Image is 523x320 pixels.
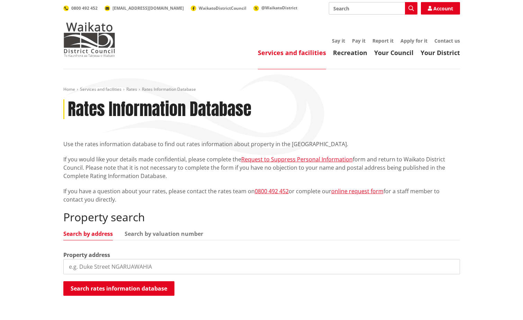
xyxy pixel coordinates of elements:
a: Report it [372,37,394,44]
a: Request to Suppress Personal Information [241,155,353,163]
p: If you have a question about your rates, please contact the rates team on or complete our for a s... [63,187,460,204]
a: Services and facilities [258,48,326,57]
a: @WaikatoDistrict [253,5,297,11]
a: Home [63,86,75,92]
a: Your Council [374,48,414,57]
a: Contact us [434,37,460,44]
a: Recreation [333,48,367,57]
button: Search rates information database [63,281,174,296]
a: Say it [332,37,345,44]
img: Waikato District Council - Te Kaunihera aa Takiwaa o Waikato [63,22,115,57]
input: Search input [329,2,417,15]
a: Services and facilities [80,86,121,92]
a: WaikatoDistrictCouncil [191,5,246,11]
a: 0800 492 452 [63,5,98,11]
a: Account [421,2,460,15]
span: Rates Information Database [142,86,196,92]
h2: Property search [63,211,460,224]
p: Use the rates information database to find out rates information about property in the [GEOGRAPHI... [63,140,460,148]
p: If you would like your details made confidential, please complete the form and return to Waikato ... [63,155,460,180]
a: Search by valuation number [125,231,203,237]
a: online request form [331,187,384,195]
span: 0800 492 452 [71,5,98,11]
a: Rates [126,86,137,92]
span: @WaikatoDistrict [261,5,297,11]
h1: Rates Information Database [68,99,251,119]
a: Apply for it [400,37,427,44]
input: e.g. Duke Street NGARUAWAHIA [63,259,460,274]
nav: breadcrumb [63,87,460,92]
a: Search by address [63,231,113,237]
a: Pay it [352,37,366,44]
a: Your District [421,48,460,57]
span: [EMAIL_ADDRESS][DOMAIN_NAME] [112,5,184,11]
label: Property address [63,251,110,259]
span: WaikatoDistrictCouncil [199,5,246,11]
a: 0800 492 452 [255,187,289,195]
a: [EMAIL_ADDRESS][DOMAIN_NAME] [105,5,184,11]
